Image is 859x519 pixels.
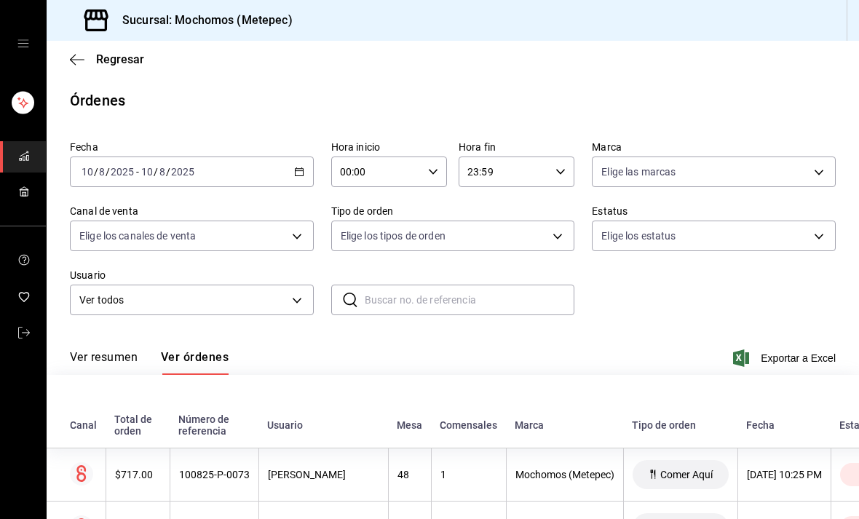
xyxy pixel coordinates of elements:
[70,52,144,66] button: Regresar
[601,165,676,179] span: Elige las marcas
[70,350,229,375] div: navigation tabs
[140,166,154,178] input: --
[397,469,422,480] div: 48
[601,229,676,243] span: Elige los estatus
[178,413,250,437] div: Número de referencia
[106,166,110,178] span: /
[515,419,614,431] div: Marca
[111,12,293,29] h3: Sucursal: Mochomos (Metepec)
[94,166,98,178] span: /
[98,166,106,178] input: --
[341,229,446,243] span: Elige los tipos de orden
[397,419,422,431] div: Mesa
[136,166,139,178] span: -
[267,419,379,431] div: Usuario
[79,229,196,243] span: Elige los canales de venta
[365,285,575,314] input: Buscar no. de referencia
[114,413,161,437] div: Total de orden
[440,469,497,480] div: 1
[747,469,822,480] div: [DATE] 10:25 PM
[592,142,836,152] label: Marca
[81,166,94,178] input: --
[70,142,314,152] label: Fecha
[170,166,195,178] input: ----
[110,166,135,178] input: ----
[746,419,822,431] div: Fecha
[159,166,166,178] input: --
[268,469,379,480] div: [PERSON_NAME]
[70,350,138,375] button: Ver resumen
[736,349,836,367] button: Exportar a Excel
[654,469,719,480] span: Comer Aquí
[70,206,314,216] label: Canal de venta
[459,142,574,152] label: Hora fin
[70,90,125,111] div: Órdenes
[515,469,614,480] div: Mochomos (Metepec)
[440,419,497,431] div: Comensales
[592,206,836,216] label: Estatus
[166,166,170,178] span: /
[161,350,229,375] button: Ver órdenes
[331,142,447,152] label: Hora inicio
[79,293,287,308] span: Ver todos
[331,206,575,216] label: Tipo de orden
[154,166,158,178] span: /
[96,52,144,66] span: Regresar
[632,419,729,431] div: Tipo de orden
[179,469,250,480] div: 100825-P-0073
[70,419,97,431] div: Canal
[17,38,29,49] button: open drawer
[115,469,161,480] div: $717.00
[70,270,314,280] label: Usuario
